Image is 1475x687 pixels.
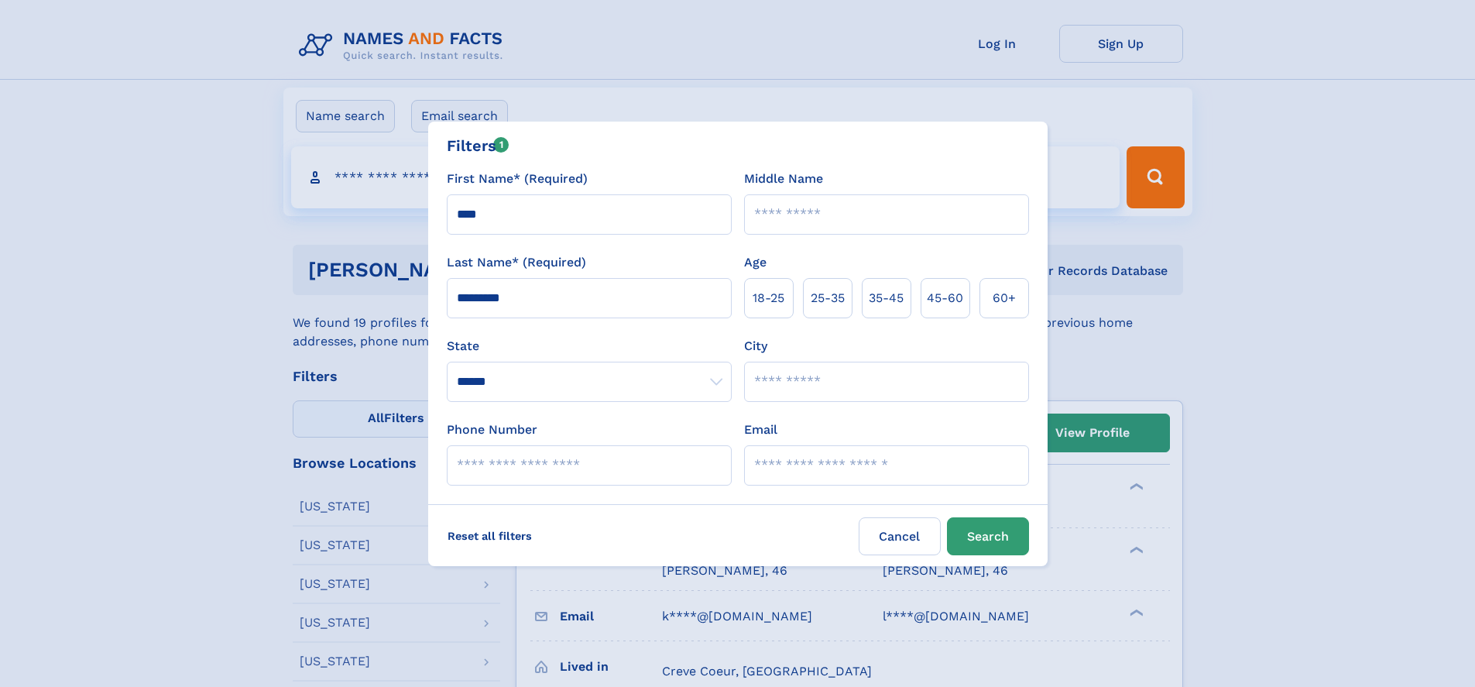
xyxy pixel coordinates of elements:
label: Email [744,421,777,439]
label: Middle Name [744,170,823,188]
label: First Name* (Required) [447,170,588,188]
span: 45‑60 [927,289,963,307]
label: Cancel [859,517,941,555]
button: Search [947,517,1029,555]
label: State [447,337,732,356]
label: Reset all filters [437,517,542,555]
label: City [744,337,767,356]
label: Phone Number [447,421,537,439]
span: 60+ [993,289,1016,307]
label: Last Name* (Required) [447,253,586,272]
div: Filters [447,134,509,157]
span: 35‑45 [869,289,904,307]
label: Age [744,253,767,272]
span: 25‑35 [811,289,845,307]
span: 18‑25 [753,289,784,307]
